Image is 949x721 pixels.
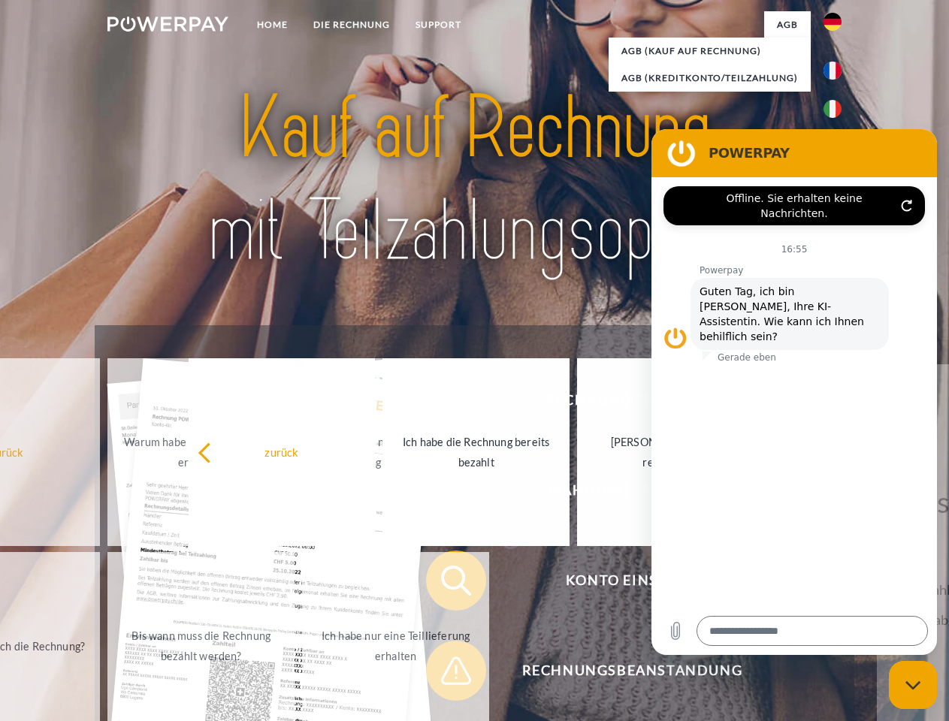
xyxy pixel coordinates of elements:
div: Ich habe nur eine Teillieferung erhalten [311,626,480,666]
div: [PERSON_NAME] wurde retourniert [586,432,755,472]
button: Konto einsehen [426,551,817,611]
button: Rechnungsbeanstandung [426,641,817,701]
span: Rechnungsbeanstandung [448,641,816,701]
img: de [824,13,842,31]
div: Bis wann muss die Rechnung bezahlt werden? [116,626,286,666]
img: title-powerpay_de.svg [144,72,805,288]
a: AGB (Kauf auf Rechnung) [609,38,811,65]
div: Ich habe die Rechnung bereits bezahlt [391,432,561,472]
img: logo-powerpay-white.svg [107,17,228,32]
iframe: Schaltfläche zum Öffnen des Messaging-Fensters; Konversation läuft [889,661,937,709]
img: it [824,100,842,118]
span: Konto einsehen [448,551,816,611]
a: agb [764,11,811,38]
div: zurück [198,442,367,462]
a: Home [244,11,301,38]
a: SUPPORT [403,11,474,38]
div: Warum habe ich eine Rechnung erhalten? [116,432,286,472]
img: fr [824,62,842,80]
iframe: Messaging-Fenster [651,129,937,655]
a: AGB (Kreditkonto/Teilzahlung) [609,65,811,92]
a: DIE RECHNUNG [301,11,403,38]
